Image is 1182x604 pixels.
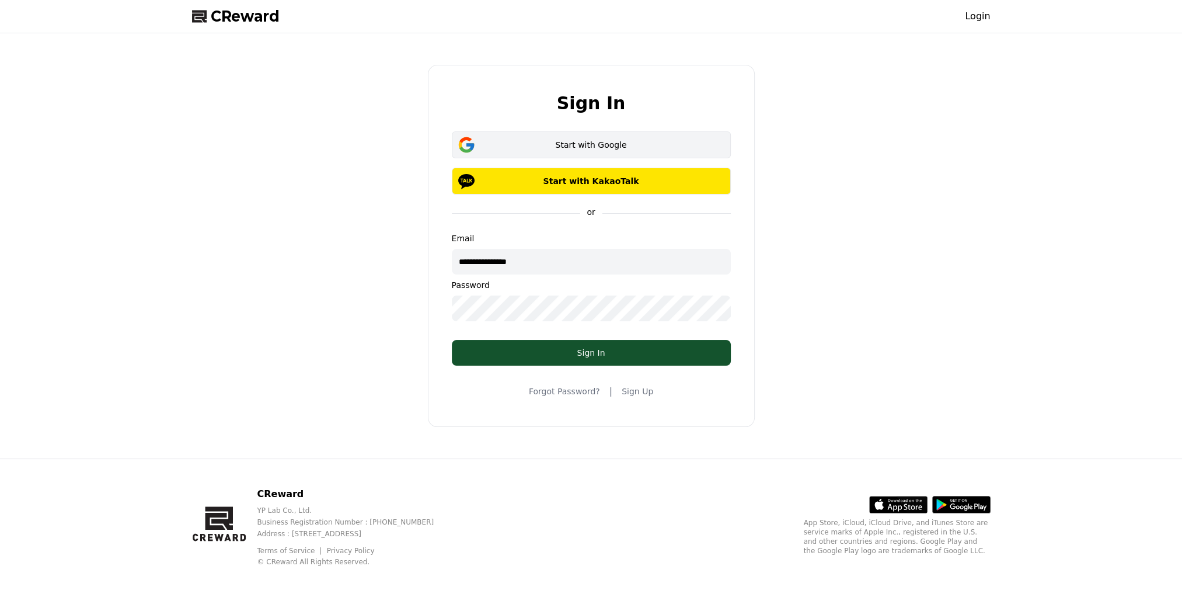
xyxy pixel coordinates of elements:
[151,370,224,400] a: Settings
[452,279,731,291] p: Password
[965,9,990,23] a: Login
[257,518,452,527] p: Business Registration Number : [PHONE_NUMBER]
[804,518,991,556] p: App Store, iCloud, iCloud Drive, and iTunes Store are service marks of Apple Inc., registered in ...
[609,384,612,398] span: |
[257,506,452,515] p: YP Lab Co., Ltd.
[452,131,731,158] button: Start with Google
[452,232,731,244] p: Email
[469,175,714,187] p: Start with KakaoTalk
[475,347,707,359] div: Sign In
[469,139,714,151] div: Start with Google
[257,547,323,555] a: Terms of Service
[257,529,452,539] p: Address : [STREET_ADDRESS]
[211,7,280,26] span: CReward
[192,7,280,26] a: CReward
[257,557,452,567] p: © CReward All Rights Reserved.
[580,206,602,218] p: or
[77,370,151,400] a: Messages
[529,386,600,397] a: Forgot Password?
[4,370,77,400] a: Home
[557,93,626,113] h2: Sign In
[622,386,653,397] a: Sign Up
[327,547,375,555] a: Privacy Policy
[257,487,452,501] p: CReward
[97,388,131,398] span: Messages
[173,388,201,397] span: Settings
[452,168,731,195] button: Start with KakaoTalk
[452,340,731,366] button: Sign In
[30,388,50,397] span: Home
